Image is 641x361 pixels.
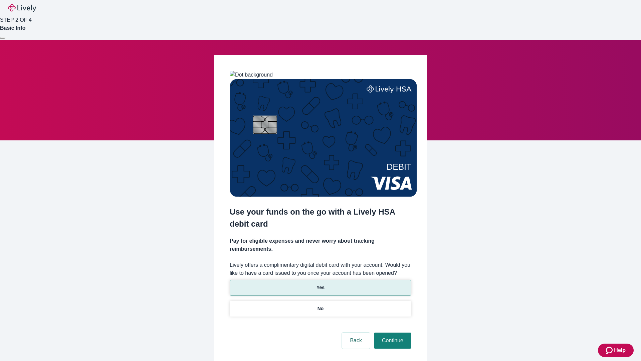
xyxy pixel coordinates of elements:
[230,206,411,230] h2: Use your funds on the go with a Lively HSA debit card
[316,284,325,291] p: Yes
[606,346,614,354] svg: Zendesk support icon
[317,305,324,312] p: No
[230,280,411,295] button: Yes
[8,4,36,12] img: Lively
[374,333,411,349] button: Continue
[230,301,411,317] button: No
[230,79,417,197] img: Debit card
[230,261,411,277] label: Lively offers a complimentary digital debit card with your account. Would you like to have a card...
[342,333,370,349] button: Back
[230,71,273,79] img: Dot background
[598,344,634,357] button: Zendesk support iconHelp
[614,346,626,354] span: Help
[230,237,411,253] h4: Pay for eligible expenses and never worry about tracking reimbursements.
